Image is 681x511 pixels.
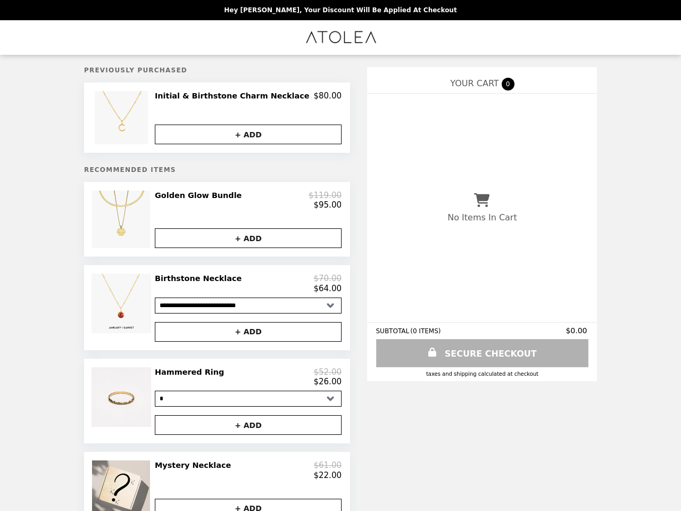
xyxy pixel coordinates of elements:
p: No Items In Cart [447,212,517,222]
p: $61.00 [313,460,342,470]
p: $22.00 [313,471,342,480]
select: Select a product variant [155,391,342,407]
img: Brand Logo [304,27,377,48]
h2: Golden Glow Bundle [155,191,246,200]
p: $52.00 [313,367,342,377]
h2: Mystery Necklace [155,460,235,470]
button: + ADD [155,125,342,144]
img: Initial & Birthstone Charm Necklace [95,91,151,144]
p: $119.00 [309,191,342,200]
p: $64.00 [313,284,342,293]
h5: Previously Purchased [84,67,350,74]
button: + ADD [155,415,342,435]
p: Hey [PERSON_NAME], your discount will be applied at checkout [224,6,456,14]
img: Golden Glow Bundle [92,191,152,248]
span: 0 [501,78,514,90]
button: + ADD [155,228,342,248]
img: Hammered Ring [92,367,154,427]
select: Select a product variant [155,298,342,314]
p: $80.00 [313,91,342,101]
span: YOUR CART [450,78,499,88]
p: $70.00 [313,274,342,283]
h5: Recommended Items [84,166,350,174]
h2: Birthstone Necklace [155,274,246,283]
p: $95.00 [313,200,342,210]
p: $26.00 [313,377,342,386]
span: SUBTOTAL [376,327,410,335]
span: ( 0 ITEMS ) [410,327,441,335]
h2: Initial & Birthstone Charm Necklace [155,91,313,101]
span: $0.00 [566,326,588,335]
button: + ADD [155,322,342,342]
h2: Hammered Ring [155,367,228,377]
div: Taxes and Shipping calculated at checkout [376,371,588,377]
img: Birthstone Necklace [92,274,154,333]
